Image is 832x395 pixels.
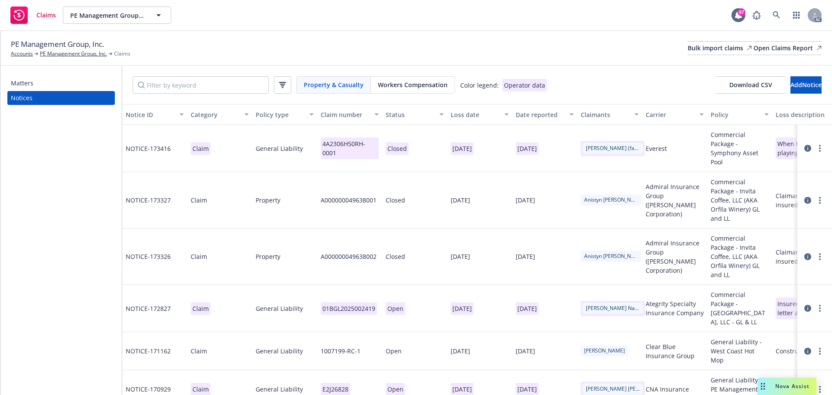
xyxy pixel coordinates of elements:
[70,11,145,20] span: PE Management Group, Inc.
[256,144,303,153] span: General Liability
[126,110,174,119] div: Notice ID
[757,378,768,395] div: Drag to move
[321,137,379,159] p: 4A2306H50RH-0001
[386,302,405,315] p: Open
[516,142,539,155] p: [DATE]
[451,196,470,205] div: [DATE]
[304,80,364,89] span: Property & Casualty
[768,7,785,24] a: Search
[584,252,638,260] span: Anistyn [PERSON_NAME]
[11,50,33,58] a: Accounts
[516,110,564,119] div: Date reported
[646,385,689,394] span: CNA Insurance
[577,104,642,125] button: Claimants
[646,144,667,153] span: Everest
[642,104,707,125] button: Carrier
[815,251,825,262] a: more
[191,346,207,356] div: Claim
[382,104,447,125] button: Status
[451,346,470,356] div: [DATE]
[256,346,303,356] span: General Liability
[11,76,33,90] div: Matters
[516,196,535,205] div: [DATE]
[516,252,535,261] div: [DATE]
[386,142,409,155] span: Closed
[126,196,171,205] span: NOTICE- 173327
[775,382,809,390] span: Nova Assist
[512,104,577,125] button: Date reported
[586,385,640,393] span: [PERSON_NAME] [PERSON_NAME]
[815,303,825,313] a: more
[754,41,822,55] a: Open Claims Report
[126,144,171,153] span: NOTICE- 173416
[646,299,704,317] span: Ategrity Specialty Insurance Company
[36,12,56,19] span: Claims
[646,182,704,219] span: Admiral Insurance Group ([PERSON_NAME] Corporation)
[386,346,402,356] div: Open
[451,110,499,119] div: Loss date
[586,144,640,152] span: [PERSON_NAME] (father) [PERSON_NAME] (Son)
[378,80,448,89] span: Workers Compensation
[707,104,772,125] button: Policy
[114,50,130,58] span: Claims
[191,302,211,315] p: Claim
[187,104,252,125] button: Category
[126,304,171,313] span: NOTICE- 172827
[584,347,625,355] span: [PERSON_NAME]
[581,141,645,156] span: [PERSON_NAME] (father) [PERSON_NAME] (Son)
[386,110,434,119] div: Status
[815,143,825,153] a: more
[11,39,104,50] span: PE Management Group, Inc.
[451,142,474,155] p: [DATE]
[688,42,752,55] div: Bulk import claims
[386,252,405,261] div: Closed
[716,76,785,94] button: Download CSV
[748,7,765,24] a: Report a Bug
[711,337,769,365] span: General Liability - West Coast Hot Mop
[252,104,317,125] button: Policy type
[256,110,304,119] div: Policy type
[502,79,547,91] div: Operator data
[126,252,171,261] span: NOTICE- 173326
[581,301,645,316] span: [PERSON_NAME] Nadasia
[321,346,361,356] div: 1007199-RC-1
[321,252,377,261] div: A000000049638002
[256,385,303,394] span: General Liability
[451,252,470,261] div: [DATE]
[757,378,816,395] button: Nova Assist
[191,252,207,261] div: Claim
[646,342,704,360] span: Clear Blue Insurance Group
[191,110,239,119] div: Category
[133,76,269,94] input: Filter by keyword
[729,81,772,89] span: Download CSV
[711,130,769,166] span: Commercial Package - Symphony Asset Pool
[516,346,535,356] div: [DATE]
[788,7,805,24] a: Switch app
[790,76,822,94] button: AddNotice
[122,104,187,125] button: Notice ID
[386,196,405,205] div: Closed
[646,110,694,119] div: Carrier
[738,8,745,16] div: 97
[7,76,115,90] a: Matters
[7,91,115,105] a: Notices
[256,196,280,205] span: Property
[321,302,377,315] p: 01BGL2025002419
[321,196,377,205] div: A000000049638001
[447,104,512,125] button: Loss date
[191,142,211,155] span: Claim
[815,195,825,206] a: more
[516,302,539,315] p: [DATE]
[790,81,822,89] span: Add Notice
[451,302,474,315] p: [DATE]
[191,196,207,205] div: Claim
[646,238,704,275] span: Admiral Insurance Group ([PERSON_NAME] Corporation)
[711,110,759,119] div: Policy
